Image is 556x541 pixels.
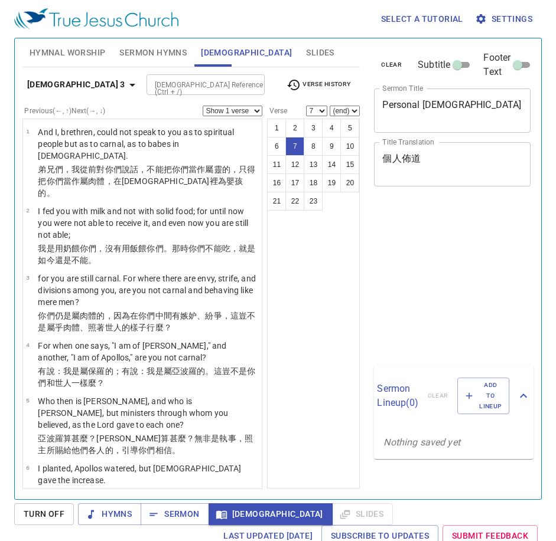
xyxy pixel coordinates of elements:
[382,99,522,122] textarea: Personal [DEMOGRAPHIC_DATA]
[267,107,287,114] label: Verse
[304,173,323,192] button: 18
[374,366,534,427] div: Sermon Lineup(0)clearAdd to Lineup
[267,155,286,174] button: 11
[38,366,255,388] wg1510: 保羅
[376,8,468,30] button: Select a tutorial
[38,311,255,332] wg2089: 是
[377,382,418,410] p: Sermon Lineup ( 0 )
[477,12,532,27] span: Settings
[63,255,97,265] wg2089: 是不
[38,165,255,198] wg3756: 能
[105,445,180,455] wg1538: 的，引導你們相信
[87,507,132,522] span: Hymns
[55,255,97,265] wg3568: 還
[78,503,141,525] button: Hymns
[141,503,209,525] button: Sermon
[30,45,106,60] span: Hymnal Worship
[374,58,409,72] button: clear
[267,192,286,211] button: 21
[418,58,450,72] span: Subtitle
[483,51,511,79] span: Footer Text
[38,311,255,332] wg2075: 屬肉體
[38,165,255,198] wg1410: 把你們當作
[38,340,258,363] p: For when one says, "I am of [PERSON_NAME]," and another, "I am of Apollos," are you not carnal?
[38,244,255,265] wg5209: ，沒有
[122,323,172,332] wg444: 的樣子行
[38,188,54,198] wg3516: 的。
[38,488,258,512] p: 我
[383,437,460,448] i: Nothing saved yet
[38,310,258,333] p: 你們仍
[80,323,172,332] wg4559: 、照著
[24,507,64,522] span: Turn Off
[38,434,253,455] wg625: 算甚麼
[38,165,255,198] wg80: ，我
[119,45,187,60] span: Sermon Hymns
[14,503,74,525] button: Turn Off
[38,176,243,198] wg4559: ，在
[38,463,258,486] p: I planted, Apollos watered, but [DEMOGRAPHIC_DATA] gave the increase.
[80,255,96,265] wg3777: 能
[22,74,144,96] button: [DEMOGRAPHIC_DATA] 3
[285,119,304,137] button: 2
[38,273,258,308] p: for you are still carnal. For where there are envy, strife, and divisions among you, are you not ...
[285,137,304,156] button: 7
[340,155,359,174] button: 15
[38,366,255,388] wg2087: 說：我
[279,76,357,94] button: Verse History
[340,119,359,137] button: 5
[47,445,180,455] wg2962: 所賜給
[38,205,258,241] p: I fed you with milk and not with solid food; for until now you were not able to receive it, and e...
[26,274,29,281] span: 3
[267,173,286,192] button: 16
[38,366,255,388] wg5100: 說
[285,173,304,192] button: 17
[218,507,323,522] span: [DEMOGRAPHIC_DATA]
[38,165,255,198] wg5613: 屬靈
[382,153,522,175] textarea: 個人佈道
[38,311,255,332] wg4559: 的，因為
[24,107,105,114] label: Previous (←, ↑) Next (→, ↓)
[38,311,255,332] wg1063: 在
[38,366,255,388] wg3004: ：我
[267,119,286,137] button: 1
[38,242,258,266] p: 我是用奶
[287,78,350,92] span: Verse History
[285,192,304,211] button: 22
[26,207,29,214] span: 2
[38,395,258,431] p: Who then is [PERSON_NAME], and who is [PERSON_NAME], but ministers through whom you believed, as ...
[457,378,509,415] button: Add to Lineup
[340,173,359,192] button: 20
[38,244,255,265] wg1051: 餵
[38,434,253,455] wg5101: ？[PERSON_NAME]
[381,60,402,70] span: clear
[267,137,286,156] button: 6
[38,176,243,198] wg5613: 屬肉體
[38,163,258,199] p: 弟兄們
[26,128,29,135] span: 1
[322,119,341,137] button: 4
[38,165,255,198] wg1473: 從前對
[172,445,180,455] wg4100: 。
[38,126,258,162] p: And I, brethren, could not speak to you as to spiritual people but as to carnal, as to babes in [...
[38,432,258,456] p: 亞波羅
[38,445,180,455] wg5613: 主
[38,244,255,265] wg1063: 你們。那時你們不
[63,323,172,332] wg2075: 肉體
[26,342,29,348] span: 4
[285,155,304,174] button: 12
[306,45,334,60] span: Slides
[304,137,323,156] button: 8
[369,199,500,361] iframe: from-child
[381,12,463,27] span: Select a tutorial
[38,165,255,198] wg2980: ，不
[105,323,172,332] wg2596: 世人
[465,380,502,412] span: Add to Lineup
[38,366,255,388] wg1473: 是屬
[38,165,255,198] wg235: 得把你們當作
[304,192,323,211] button: 23
[38,365,258,389] p: 有
[155,323,172,332] wg4043: 麼？
[38,176,243,198] wg1722: [DEMOGRAPHIC_DATA]
[26,464,29,471] span: 6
